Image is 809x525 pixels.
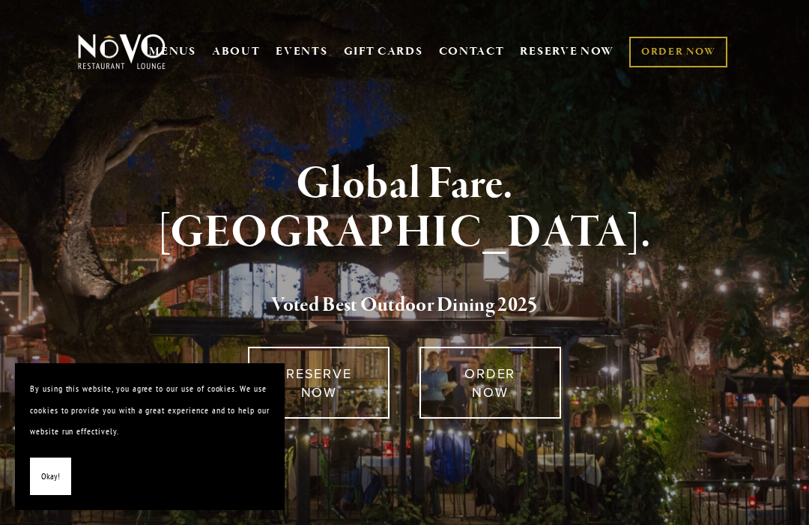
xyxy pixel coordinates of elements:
[30,378,270,443] p: By using this website, you agree to our use of cookies. We use cookies to provide you with a grea...
[419,347,561,419] a: ORDER NOW
[212,44,261,59] a: ABOUT
[439,37,505,66] a: CONTACT
[15,363,285,510] section: Cookie banner
[344,37,423,66] a: GIFT CARDS
[248,347,390,419] a: RESERVE NOW
[75,33,169,70] img: Novo Restaurant &amp; Lounge
[629,37,727,67] a: ORDER NOW
[41,466,60,488] span: Okay!
[276,44,327,59] a: EVENTS
[271,292,527,321] a: Voted Best Outdoor Dining 202
[149,44,196,59] a: MENUS
[30,458,71,496] button: Okay!
[520,37,614,66] a: RESERVE NOW
[158,156,652,261] strong: Global Fare. [GEOGRAPHIC_DATA].
[95,290,715,321] h2: 5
